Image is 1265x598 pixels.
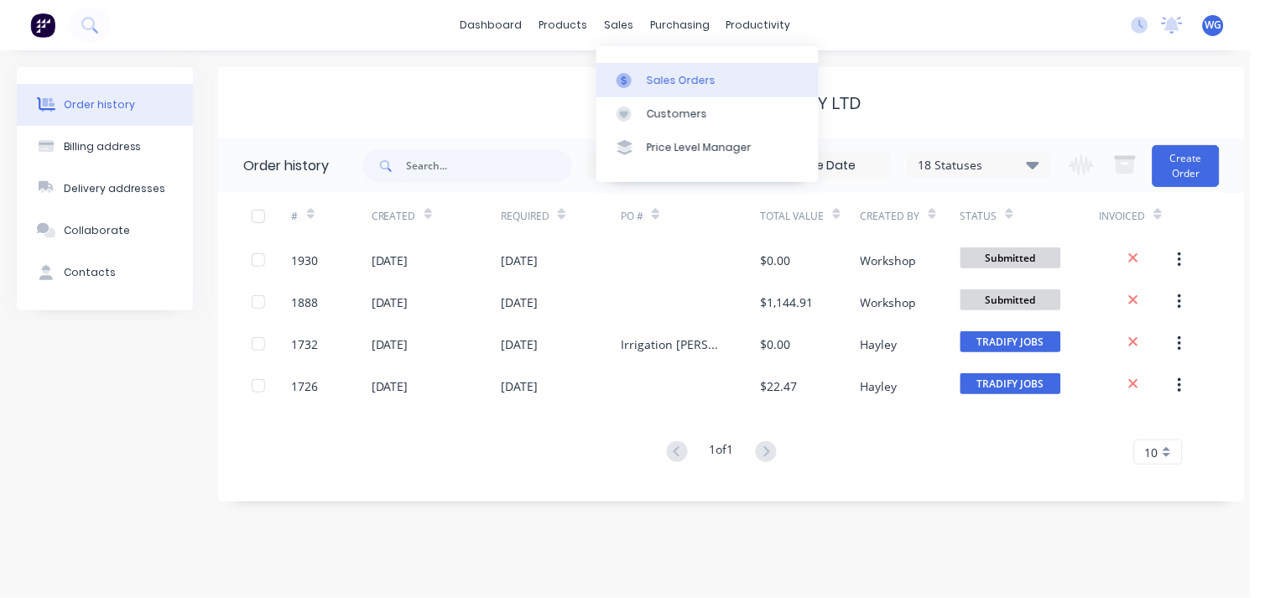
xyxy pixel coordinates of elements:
div: [DATE] [372,335,409,353]
div: Hayley [861,377,898,395]
div: $1,144.91 [761,294,814,311]
div: # [292,209,299,224]
div: 1 of 1 [710,440,734,465]
div: productivity [718,13,799,38]
div: [DATE] [501,377,538,395]
div: PO # [621,209,643,224]
div: Required [501,193,621,239]
div: # [292,193,372,239]
div: $0.00 [761,252,791,269]
div: $0.00 [761,335,791,353]
div: $22.47 [761,377,798,395]
div: Workshop [861,294,917,311]
span: TRADIFY JOBS [960,373,1061,394]
input: Search... [406,149,572,183]
div: Customers [647,107,707,122]
div: Invoiced [1100,209,1146,224]
div: [DATE] [372,252,409,269]
img: Factory [30,13,55,38]
div: Invoiced [1100,193,1179,239]
div: Created [372,209,416,224]
a: Customers [596,97,819,131]
div: 18 Statuses [908,156,1049,174]
button: Order history [17,84,193,126]
div: [DATE] [501,335,538,353]
a: Price Level Manager [596,131,819,164]
div: Workshop [861,252,917,269]
div: Required [501,209,549,224]
div: [DATE] [501,294,538,311]
span: 10 [1145,444,1158,461]
input: Invoice Date [749,153,890,179]
span: Submitted [960,247,1061,268]
a: Sales Orders [596,63,819,96]
div: Collaborate [64,223,130,238]
button: Delivery addresses [17,168,193,210]
div: Sales Orders [647,73,716,88]
div: Created By [861,209,920,224]
div: sales [596,13,642,38]
button: Contacts [17,252,193,294]
div: Price Level Manager [647,140,752,155]
div: [DATE] [372,294,409,311]
div: Total Value [761,193,861,239]
div: Created [372,193,502,239]
div: Created By [861,193,960,239]
div: Delivery addresses [64,181,166,196]
div: [DATE] [372,377,409,395]
a: dashboard [451,13,530,38]
button: Collaborate [17,210,193,252]
div: 1726 [292,377,319,395]
div: Status [960,209,997,224]
div: Order history [243,156,329,176]
button: Create Order [1153,145,1220,187]
div: Total Value [761,209,825,224]
input: Order Date [590,153,731,179]
div: products [530,13,596,38]
div: Order history [64,97,135,112]
div: Contacts [64,265,116,280]
div: Billing address [64,139,142,154]
div: purchasing [642,13,718,38]
button: Billing address [17,126,193,168]
div: Hayley [861,335,898,353]
div: PO # [621,193,761,239]
span: TRADIFY JOBS [960,331,1061,352]
span: WG [1205,18,1222,33]
div: 1732 [292,335,319,353]
div: [DATE] [501,252,538,269]
div: 1888 [292,294,319,311]
span: Submitted [960,289,1061,310]
div: Irrigation [PERSON_NAME] [621,335,727,353]
div: 1930 [292,252,319,269]
div: Status [960,193,1101,239]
